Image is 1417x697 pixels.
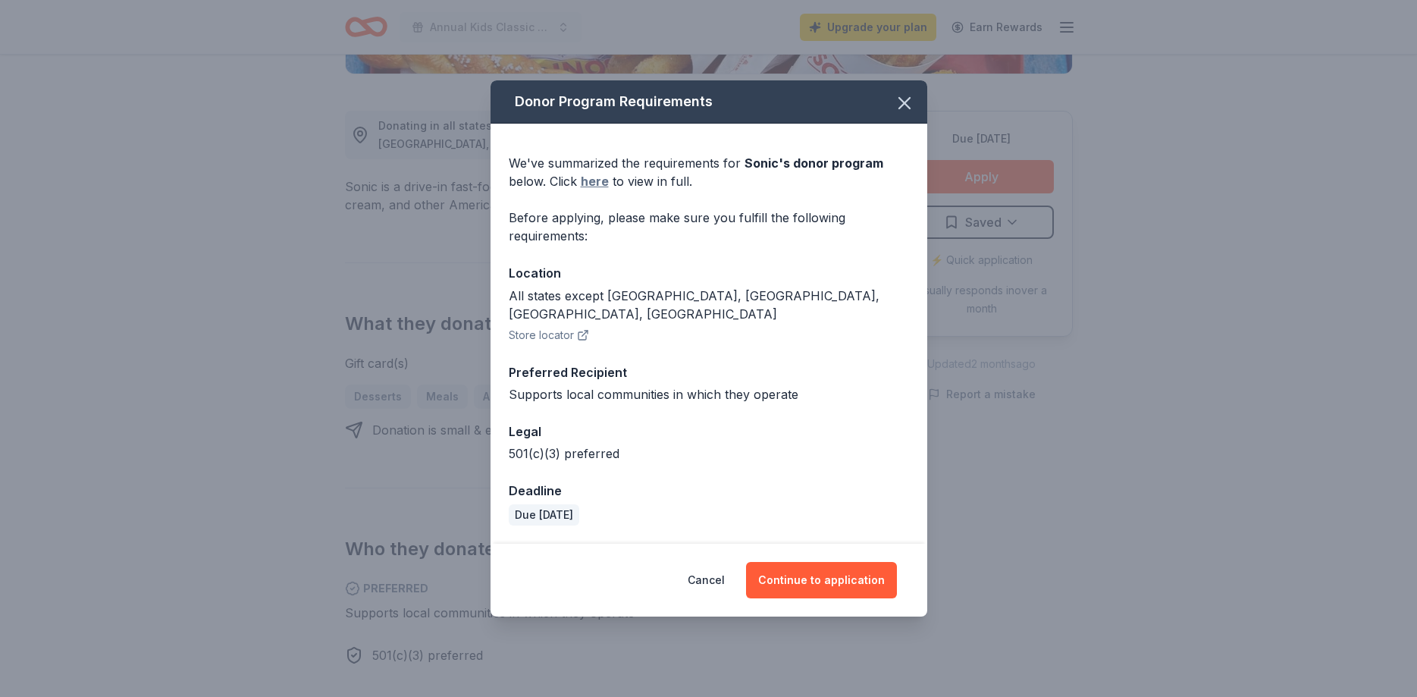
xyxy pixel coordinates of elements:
div: Supports local communities in which they operate [509,385,909,403]
div: We've summarized the requirements for below. Click to view in full. [509,154,909,190]
div: Due [DATE] [509,504,579,526]
div: Location [509,263,909,283]
div: Legal [509,422,909,441]
span: Sonic 's donor program [745,155,883,171]
button: Continue to application [746,562,897,598]
button: Cancel [688,562,725,598]
a: here [581,172,609,190]
div: Before applying, please make sure you fulfill the following requirements: [509,209,909,245]
div: Donor Program Requirements [491,80,927,124]
div: 501(c)(3) preferred [509,444,909,463]
div: Preferred Recipient [509,363,909,382]
div: All states except [GEOGRAPHIC_DATA], [GEOGRAPHIC_DATA], [GEOGRAPHIC_DATA], [GEOGRAPHIC_DATA] [509,287,909,323]
button: Store locator [509,326,589,344]
div: Deadline [509,481,909,501]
